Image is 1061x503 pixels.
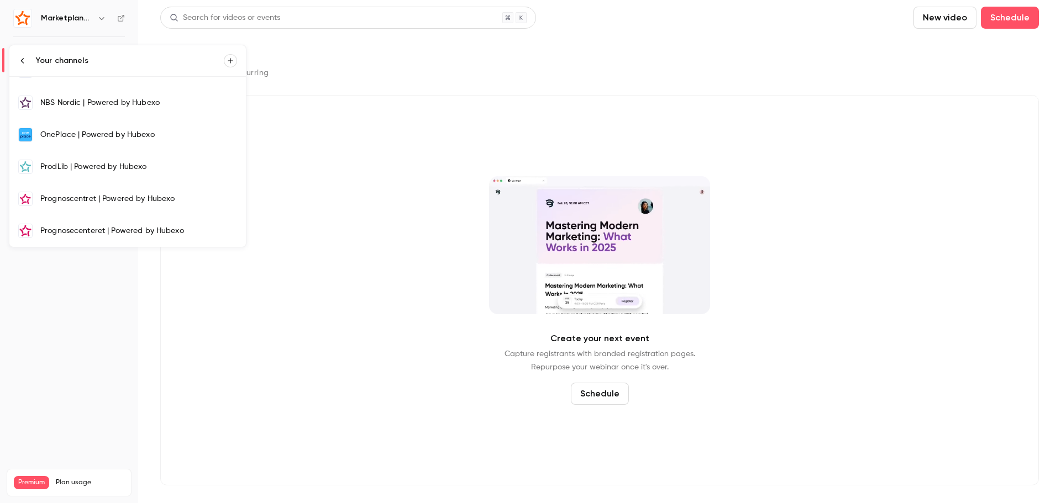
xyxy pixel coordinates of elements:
[40,161,237,172] div: ProdLib | Powered by Hubexo
[40,225,237,236] div: Prognosecenteret | Powered by Hubexo
[40,193,237,204] div: Prognoscentret | Powered by Hubexo
[19,160,32,173] img: ProdLib | Powered by Hubexo
[36,55,224,66] div: Your channels
[19,128,32,141] img: OnePlace | Powered by Hubexo
[19,224,32,237] img: Prognosecenteret | Powered by Hubexo
[40,97,237,108] div: NBS Nordic | Powered by Hubexo
[19,96,32,109] img: NBS Nordic | Powered by Hubexo
[19,192,32,205] img: Prognoscentret | Powered by Hubexo
[40,129,237,140] div: OnePlace | Powered by Hubexo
